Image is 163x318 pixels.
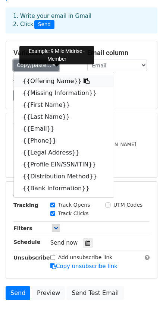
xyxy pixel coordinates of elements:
a: {{Last Name}} [14,111,114,123]
a: {{Bank Information}} [14,182,114,194]
a: {{Email}} [14,123,114,135]
a: {{Profile EIN/SSN/ITIN}} [14,159,114,171]
a: {{First Name}} [14,99,114,111]
a: Send [6,286,30,300]
a: Copy/paste... [13,60,59,71]
a: Send Test Email [67,286,123,300]
label: Track Opens [58,201,90,209]
a: {{Missing Information}} [14,87,114,99]
a: {{Legal Address}} [14,147,114,159]
a: {{Distribution Method}} [14,171,114,182]
div: 1. Write your email in Gmail 2. Click [7,12,156,29]
h5: Variables [13,49,76,57]
small: [PERSON_NAME][EMAIL_ADDRESS][DOMAIN_NAME] [13,141,136,147]
strong: Tracking [13,202,38,208]
iframe: Chat Widget [126,282,163,318]
label: UTM Codes [113,201,142,209]
div: Example: 9 Mile Midrise - Member [19,46,94,64]
a: Copy unsubscribe link [50,263,117,270]
span: Send now [50,239,78,246]
span: Send [34,20,54,29]
a: {{Phone}} [14,135,114,147]
a: {{Offering Name}} [14,75,114,87]
label: Track Clicks [58,210,89,217]
label: Add unsubscribe link [58,254,113,261]
strong: Unsubscribe [13,255,50,261]
strong: Schedule [13,239,40,245]
a: Preview [32,286,65,300]
h5: Email column [87,49,150,57]
strong: Filters [13,225,32,231]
